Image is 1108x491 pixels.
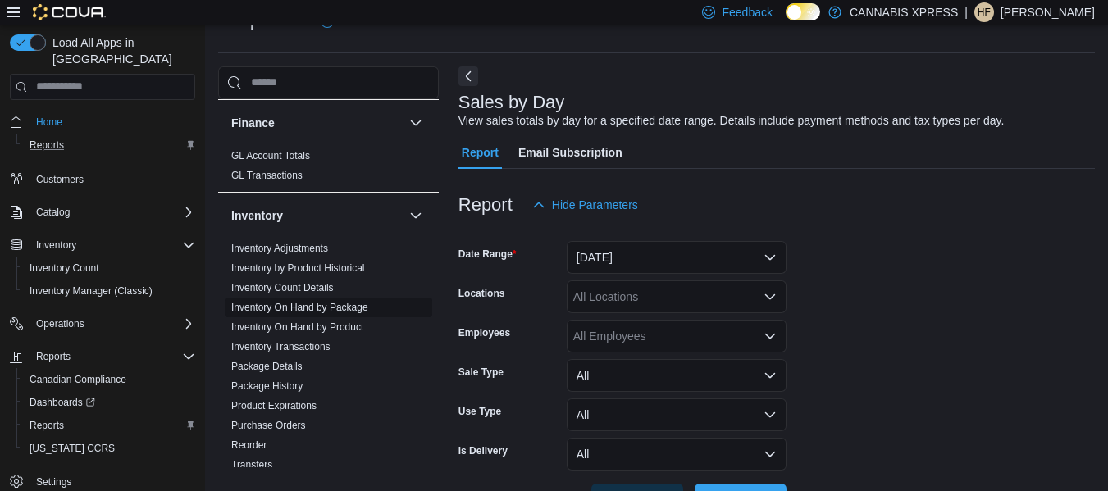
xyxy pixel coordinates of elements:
a: Reorder [231,439,267,451]
button: All [567,359,787,392]
span: Inventory Count [23,258,195,278]
a: Inventory Count [23,258,106,278]
span: Transfers [231,458,272,471]
h3: Report [458,195,513,215]
button: [DATE] [567,241,787,274]
img: Cova [33,4,106,20]
button: Customers [3,166,202,190]
a: Inventory Count Details [231,282,334,293]
a: Inventory by Product Historical [231,262,365,274]
button: Operations [30,314,91,334]
button: Open list of options [764,290,777,303]
p: | [964,2,968,22]
div: View sales totals by day for a specified date range. Details include payment methods and tax type... [458,112,1005,130]
button: Inventory [3,234,202,257]
button: Next [458,66,478,86]
span: Settings [36,475,71,489]
a: Canadian Compliance [23,370,133,389]
a: Product Expirations [231,400,317,411]
button: Inventory [30,235,83,255]
button: Open list of options [764,330,777,343]
h3: Finance [231,115,275,131]
a: [US_STATE] CCRS [23,439,121,458]
button: Canadian Compliance [16,368,202,391]
a: Inventory Adjustments [231,243,328,254]
p: [PERSON_NAME] [1001,2,1095,22]
a: Reports [23,135,71,155]
span: Dashboards [23,393,195,412]
span: Report [462,136,499,169]
p: CANNABIS XPRESS [850,2,958,22]
button: Hide Parameters [526,189,645,221]
a: Inventory On Hand by Package [231,302,368,313]
span: Reports [30,347,195,366]
span: Product Expirations [231,399,317,412]
div: Finance [218,146,439,192]
button: Inventory Count [16,257,202,280]
span: Hide Parameters [552,197,638,213]
a: Home [30,112,69,132]
label: Sale Type [458,366,504,379]
div: Hayden Flannigan [974,2,994,22]
a: Inventory Manager (Classic) [23,281,159,301]
span: Catalog [30,202,195,222]
span: Canadian Compliance [30,373,126,386]
span: Inventory [30,235,195,255]
a: Dashboards [16,391,202,414]
button: Inventory Manager (Classic) [16,280,202,302]
span: Home [36,116,62,129]
span: Inventory Manager (Classic) [23,281,195,301]
button: Finance [406,113,426,133]
span: Package History [231,380,303,393]
a: GL Transactions [231,170,303,181]
span: Inventory Manager (Classic) [30,284,153,298]
span: Email Subscription [518,136,622,169]
a: Dashboards [23,393,102,412]
span: Operations [36,317,84,330]
h3: Inventory [231,207,283,224]
a: Inventory Transactions [231,341,331,352]
span: Customers [30,168,195,189]
span: Reports [23,135,195,155]
span: Reorder [231,439,267,452]
span: Inventory On Hand by Product [231,321,363,334]
label: Is Delivery [458,444,508,457]
button: Catalog [30,202,76,222]
span: Purchase Orders [231,419,306,432]
span: Package Details [231,360,303,373]
span: Customers [36,173,84,186]
span: Inventory Count Details [231,281,334,294]
button: Operations [3,312,202,335]
span: Reports [36,350,71,363]
button: Reports [16,134,202,157]
span: GL Transactions [231,169,303,182]
button: All [567,398,787,431]
span: Inventory [36,239,76,252]
h3: Sales by Day [458,93,565,112]
label: Locations [458,287,505,300]
button: Catalog [3,201,202,224]
button: Reports [3,345,202,368]
span: Inventory On Hand by Package [231,301,368,314]
span: Feedback [722,4,772,20]
span: Catalog [36,206,70,219]
label: Employees [458,326,510,339]
input: Dark Mode [786,3,820,20]
span: Inventory Adjustments [231,242,328,255]
span: Reports [23,416,195,435]
button: [US_STATE] CCRS [16,437,202,460]
button: Reports [16,414,202,437]
span: GL Account Totals [231,149,310,162]
span: Inventory by Product Historical [231,261,365,275]
span: Reports [30,139,64,152]
button: Reports [30,347,77,366]
a: Inventory On Hand by Product [231,321,363,333]
button: Inventory [231,207,403,224]
a: Reports [23,416,71,435]
a: Purchase Orders [231,420,306,431]
a: Transfers [231,459,272,471]
a: GL Account Totals [231,150,310,161]
button: Home [3,110,202,134]
button: Inventory [406,206,426,225]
